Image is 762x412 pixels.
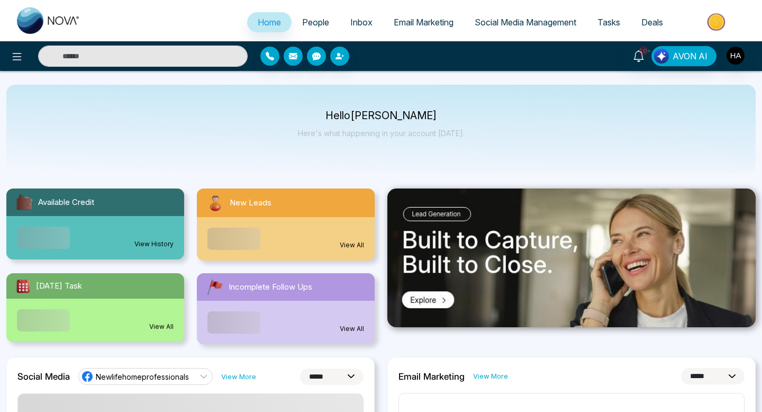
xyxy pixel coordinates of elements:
[247,12,292,32] a: Home
[190,273,381,344] a: Incomplete Follow UpsView All
[631,12,674,32] a: Deals
[15,193,34,212] img: availableCredit.svg
[639,46,648,56] span: 10+
[394,17,453,28] span: Email Marketing
[17,7,80,34] img: Nova CRM Logo
[350,17,373,28] span: Inbox
[38,196,94,209] span: Available Credit
[205,193,225,213] img: newLeads.svg
[96,372,189,382] span: Newlifehomeprofessionals
[15,277,32,294] img: todayTask.svg
[340,240,364,250] a: View All
[654,49,669,64] img: Lead Flow
[134,239,174,249] a: View History
[302,17,329,28] span: People
[298,129,465,138] p: Here's what happening in your account [DATE].
[36,280,82,292] span: [DATE] Task
[298,111,465,120] p: Hello [PERSON_NAME]
[626,46,651,65] a: 10+
[473,371,508,381] a: View More
[475,17,576,28] span: Social Media Management
[587,12,631,32] a: Tasks
[340,324,364,334] a: View All
[17,371,70,382] h2: Social Media
[597,17,620,28] span: Tasks
[149,322,174,332] a: View All
[292,12,340,32] a: People
[205,277,224,297] img: followUps.svg
[190,189,381,261] a: New LeadsView All
[679,10,756,34] img: Market-place.gif
[651,46,716,66] button: AVON AI
[641,17,663,28] span: Deals
[221,372,256,382] a: View More
[340,12,383,32] a: Inbox
[464,12,587,32] a: Social Media Management
[258,17,281,28] span: Home
[230,197,271,209] span: New Leads
[229,281,312,293] span: Incomplete Follow Ups
[383,12,464,32] a: Email Marketing
[387,189,756,327] img: .
[727,47,745,65] img: User Avatar
[673,50,707,62] span: AVON AI
[398,371,465,382] h2: Email Marketing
